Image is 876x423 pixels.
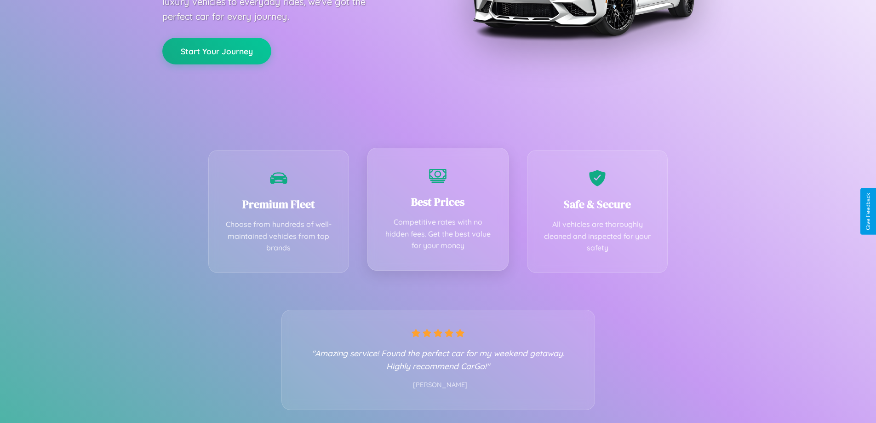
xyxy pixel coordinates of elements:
div: Give Feedback [865,193,871,230]
h3: Premium Fleet [223,197,335,212]
p: All vehicles are thoroughly cleaned and inspected for your safety [541,219,654,254]
p: - [PERSON_NAME] [300,379,576,391]
p: Competitive rates with no hidden fees. Get the best value for your money [382,216,494,252]
button: Start Your Journey [162,38,271,64]
p: "Amazing service! Found the perfect car for my weekend getaway. Highly recommend CarGo!" [300,347,576,372]
h3: Safe & Secure [541,197,654,212]
p: Choose from hundreds of well-maintained vehicles from top brands [223,219,335,254]
h3: Best Prices [382,194,494,209]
